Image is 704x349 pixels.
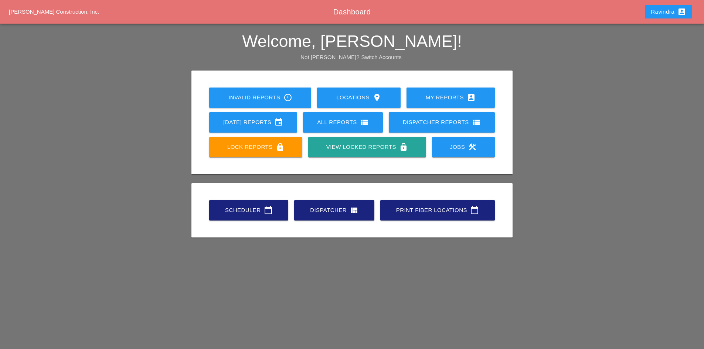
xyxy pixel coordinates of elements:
[401,118,483,127] div: Dispatcher Reports
[306,206,363,215] div: Dispatcher
[651,7,686,16] div: Ravindra
[294,200,374,220] a: Dispatcher
[329,93,388,102] div: Locations
[389,112,495,133] a: Dispatcher Reports
[361,54,402,60] a: Switch Accounts
[283,93,292,102] i: error_outline
[373,93,381,102] i: location_on
[399,143,408,151] i: lock
[444,143,483,151] div: Jobs
[677,7,686,16] i: account_box
[209,200,288,220] a: Scheduler
[221,118,285,127] div: [DATE] Reports
[9,8,99,15] a: [PERSON_NAME] Construction, Inc.
[645,5,692,18] button: Ravindra
[350,206,358,215] i: view_quilt
[432,137,495,157] a: Jobs
[380,200,495,220] a: Print Fiber Locations
[317,88,400,108] a: Locations
[303,112,383,133] a: All Reports
[308,137,426,157] a: View Locked Reports
[360,118,369,127] i: view_list
[300,54,359,60] span: Not [PERSON_NAME]?
[221,93,299,102] div: Invalid Reports
[392,206,483,215] div: Print Fiber Locations
[468,143,477,151] i: construction
[320,143,414,151] div: View Locked Reports
[315,118,371,127] div: All Reports
[407,88,495,108] a: My Reports
[209,112,297,133] a: [DATE] Reports
[221,143,290,151] div: Lock Reports
[221,206,276,215] div: Scheduler
[276,143,285,151] i: lock
[209,88,311,108] a: Invalid Reports
[333,8,371,16] span: Dashboard
[467,93,476,102] i: account_box
[470,206,479,215] i: calendar_today
[418,93,483,102] div: My Reports
[472,118,481,127] i: view_list
[209,137,302,157] a: Lock Reports
[274,118,283,127] i: event
[264,206,273,215] i: calendar_today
